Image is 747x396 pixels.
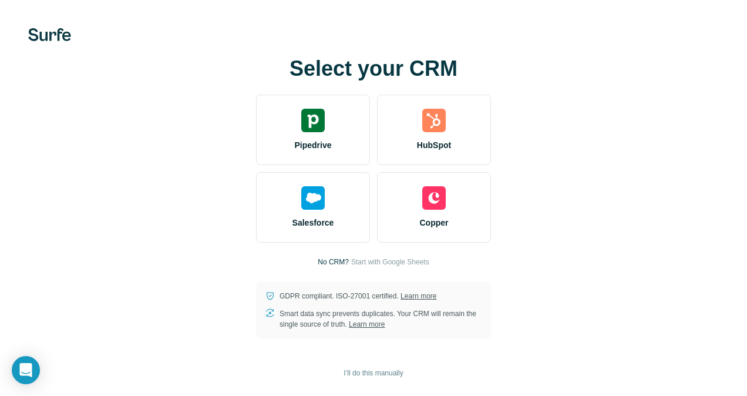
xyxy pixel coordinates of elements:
[292,217,334,229] span: Salesforce
[256,57,491,80] h1: Select your CRM
[280,291,436,301] p: GDPR compliant. ISO-27001 certified.
[301,186,325,210] img: salesforce's logo
[301,109,325,132] img: pipedrive's logo
[12,356,40,384] div: Open Intercom Messenger
[294,139,331,151] span: Pipedrive
[422,109,446,132] img: hubspot's logo
[351,257,429,267] button: Start with Google Sheets
[420,217,449,229] span: Copper
[335,364,411,382] button: I’ll do this manually
[318,257,349,267] p: No CRM?
[422,186,446,210] img: copper's logo
[401,292,436,300] a: Learn more
[349,320,385,328] a: Learn more
[417,139,451,151] span: HubSpot
[280,308,482,330] p: Smart data sync prevents duplicates. Your CRM will remain the single source of truth.
[28,28,71,41] img: Surfe's logo
[344,368,403,378] span: I’ll do this manually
